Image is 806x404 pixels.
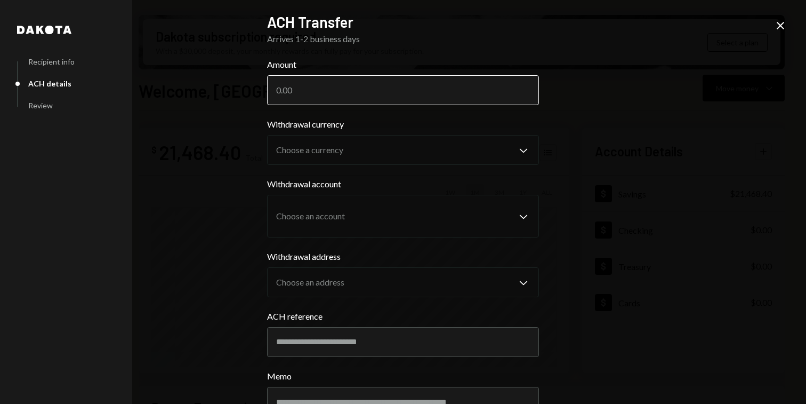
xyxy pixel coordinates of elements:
input: 0.00 [267,75,539,105]
button: Withdrawal account [267,195,539,237]
label: Withdrawal address [267,250,539,263]
label: Amount [267,58,539,71]
button: Withdrawal currency [267,135,539,165]
label: Memo [267,370,539,383]
label: Withdrawal currency [267,118,539,131]
div: ACH details [28,79,71,88]
div: Arrives 1-2 business days [267,33,539,45]
button: Withdrawal address [267,267,539,297]
label: Withdrawal account [267,178,539,191]
h2: ACH Transfer [267,12,539,33]
div: Recipient info [28,57,75,66]
label: ACH reference [267,310,539,323]
div: Review [28,101,53,110]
